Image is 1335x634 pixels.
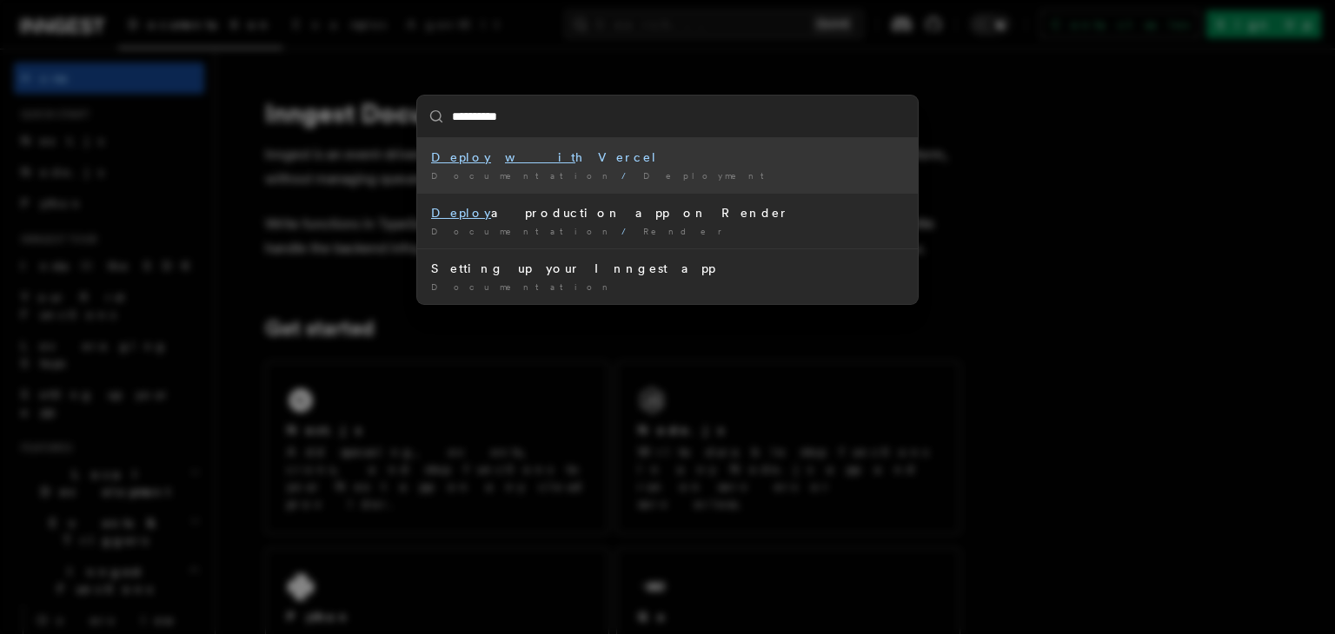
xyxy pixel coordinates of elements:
[505,150,575,164] mark: wit
[621,226,636,236] span: /
[431,260,904,277] div: Setting up your Inngest app
[643,226,733,236] span: Render
[431,170,614,181] span: Documentation
[431,150,491,164] mark: Deploy
[431,226,614,236] span: Documentation
[431,206,491,220] mark: Deploy
[621,170,636,181] span: /
[431,149,904,166] div: h Vercel
[431,281,614,292] span: Documentation
[431,204,904,221] div: a production app on Render
[643,170,775,181] span: Deployment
